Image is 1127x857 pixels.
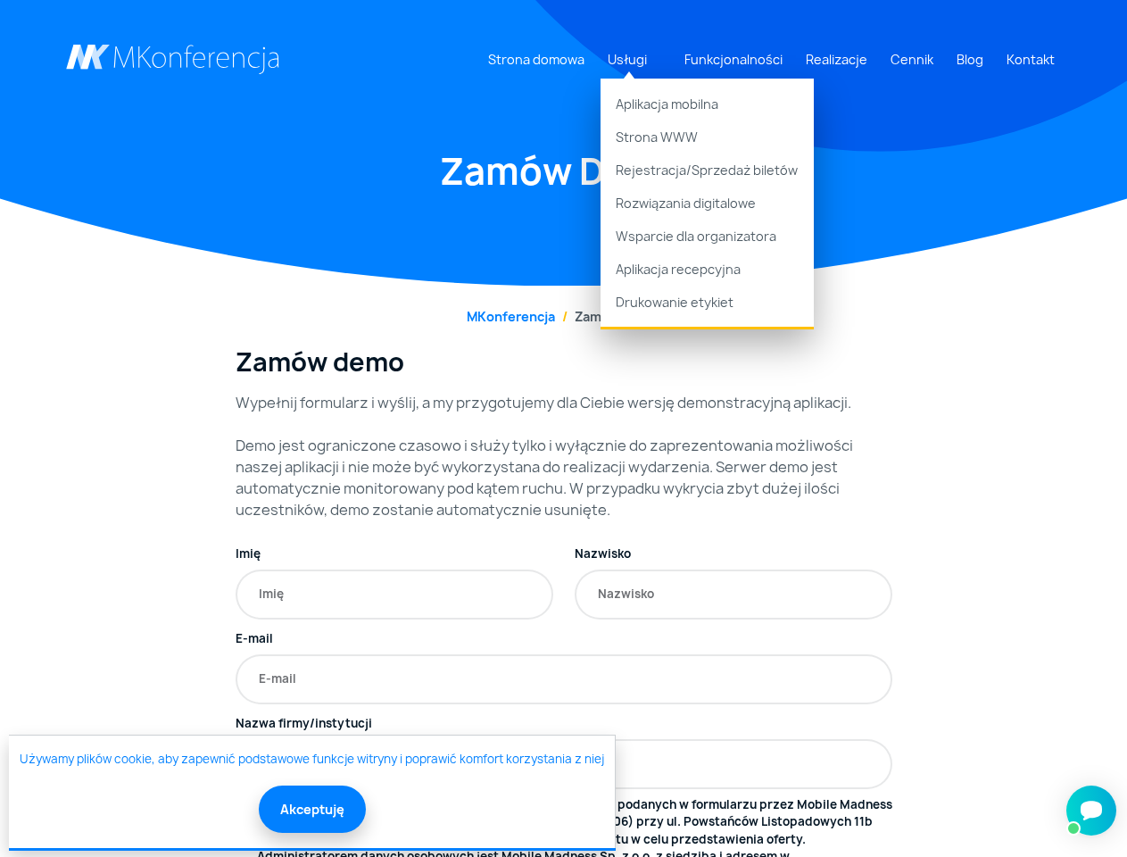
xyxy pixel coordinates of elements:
[883,43,941,76] a: Cennik
[799,43,874,76] a: Realizacje
[236,435,892,520] p: Demo jest ograniczone czasowo i służy tylko i wyłącznie do zaprezentowania możliwości naszej apli...
[236,545,261,563] label: Imię
[20,751,604,769] a: Używamy plików cookie, aby zapewnić podstawowe funkcje witryny i poprawić komfort korzystania z niej
[467,308,555,325] a: MKonferencja
[236,654,892,704] input: E-mail
[601,187,814,220] a: Rozwiązania digitalowe
[66,147,1062,196] h1: Zamów DEMO
[236,570,553,620] input: Imię
[949,43,990,76] a: Blog
[575,570,892,620] input: Nazwisko
[66,307,1062,326] nav: breadcrumb
[555,307,660,326] li: Zamów DEMO
[601,121,814,154] a: Strona WWW
[575,545,631,563] label: Nazwisko
[481,43,592,76] a: Strona domowa
[601,154,814,187] a: Rejestracja/Sprzedaż biletów
[236,715,372,733] label: Nazwa firmy/instytucji
[236,630,273,648] label: E-mail
[236,347,892,378] h3: Zamów demo
[601,253,814,286] a: Aplikacja recepcyjna
[1066,786,1116,836] iframe: Smartsupp widget button
[259,786,366,833] button: Akceptuję
[601,220,814,253] a: Wsparcie dla organizatora
[236,392,892,413] p: Wypełnij formularz i wyślij, a my przygotujemy dla Ciebie wersję demonstracyjną aplikacji.
[601,43,654,76] a: Usługi
[601,286,814,328] a: Drukowanie etykiet
[999,43,1062,76] a: Kontakt
[601,79,814,121] a: Aplikacja mobilna
[677,43,790,76] a: Funkcjonalności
